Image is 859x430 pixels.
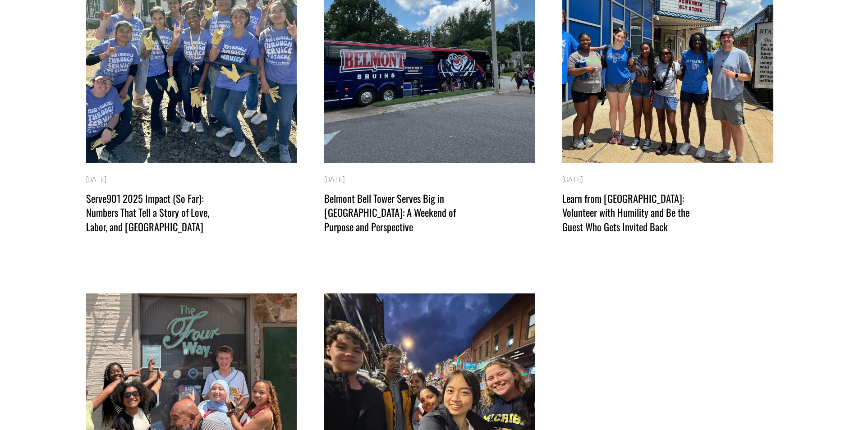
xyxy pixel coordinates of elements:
a: Belmont Bell Tower Serves Big in [GEOGRAPHIC_DATA]: A Weekend of Purpose and Perspective [324,191,456,234]
a: Serve901 2025 Impact (So Far): Numbers That Tell a Story of Love, Labor, and [GEOGRAPHIC_DATA] [86,191,209,234]
time: [DATE] [86,176,106,183]
time: [DATE] [324,176,345,183]
time: [DATE] [562,176,583,183]
a: Learn from [GEOGRAPHIC_DATA]: Volunteer with Humility and Be the Guest Who Gets Invited Back [562,191,689,234]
